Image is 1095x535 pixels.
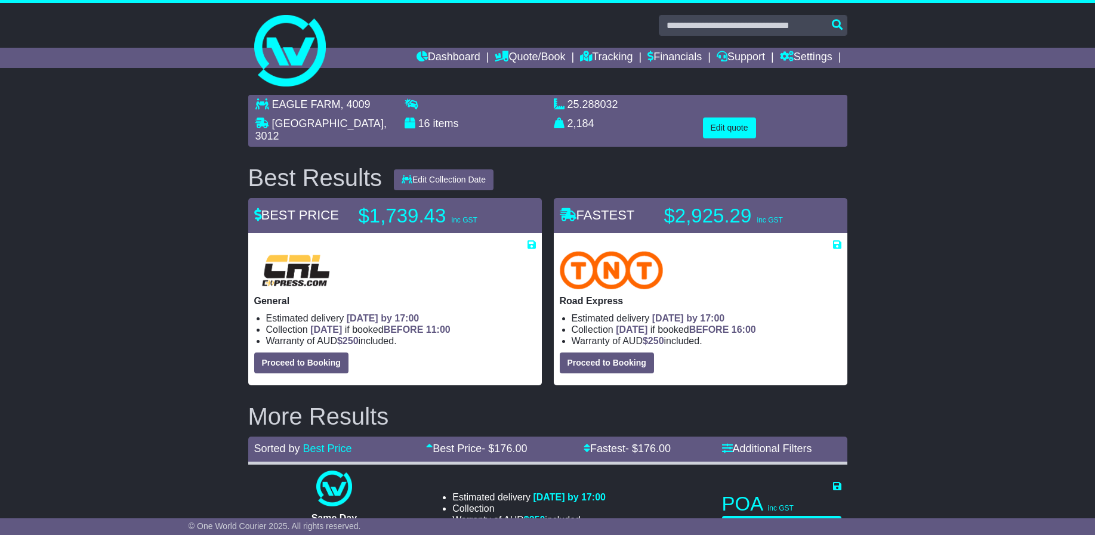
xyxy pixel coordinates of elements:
[643,336,664,346] span: $
[337,336,359,346] span: $
[768,504,794,512] span: inc GST
[524,515,545,525] span: $
[567,117,594,129] span: 2,184
[625,443,671,454] span: - $
[664,204,813,228] p: $2,925.29
[272,98,341,110] span: EAGLE FARM
[560,295,841,307] p: Road Express
[732,324,756,335] span: 16:00
[757,216,782,224] span: inc GST
[616,324,755,335] span: if booked
[452,491,606,503] li: Estimated delivery
[689,324,729,335] span: BEFORE
[266,335,536,347] li: Warranty of AUD included.
[272,117,384,129] span: [GEOGRAPHIC_DATA]
[722,443,812,454] a: Additional Filters
[703,117,756,138] button: Edit quote
[572,324,841,335] li: Collection
[343,336,359,346] span: 250
[310,324,342,335] span: [DATE]
[426,443,527,454] a: Best Price- $176.00
[248,403,847,429] h2: More Results
[529,515,545,525] span: 250
[417,48,480,68] a: Dashboard
[560,208,635,222] span: FASTEST
[648,336,664,346] span: 250
[722,492,841,516] p: POA
[452,514,606,525] li: Warranty of AUD included.
[616,324,647,335] span: [DATE]
[560,352,654,373] button: Proceed to Booking
[310,324,450,335] span: if booked
[717,48,765,68] a: Support
[426,324,451,335] span: 11:00
[560,251,664,289] img: TNT Domestic: Road Express
[254,251,338,289] img: CRL: General
[384,324,424,335] span: BEFORE
[533,492,606,502] span: [DATE] by 17:00
[266,313,536,324] li: Estimated delivery
[647,48,702,68] a: Financials
[652,313,725,323] span: [DATE] by 17:00
[254,443,300,454] span: Sorted by
[347,313,420,323] span: [DATE] by 17:00
[303,443,352,454] a: Best Price
[584,443,671,454] a: Fastest- $176.00
[567,98,618,110] span: 25.288032
[254,352,348,373] button: Proceed to Booking
[254,295,536,307] p: General
[638,443,671,454] span: 176.00
[359,204,508,228] p: $1,739.43
[452,503,606,514] li: Collection
[255,117,387,143] span: , 3012
[482,443,527,454] span: - $
[495,48,565,68] a: Quote/Book
[341,98,371,110] span: , 4009
[433,117,459,129] span: items
[394,169,493,190] button: Edit Collection Date
[254,208,339,222] span: BEST PRICE
[242,165,388,191] div: Best Results
[451,216,477,224] span: inc GST
[418,117,430,129] span: 16
[494,443,527,454] span: 176.00
[780,48,832,68] a: Settings
[580,48,633,68] a: Tracking
[266,324,536,335] li: Collection
[189,521,361,531] span: © One World Courier 2025. All rights reserved.
[316,471,352,506] img: One World Courier: Same Day Nationwide(quotes take 0.5-1 hour)
[572,313,841,324] li: Estimated delivery
[572,335,841,347] li: Warranty of AUD included.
